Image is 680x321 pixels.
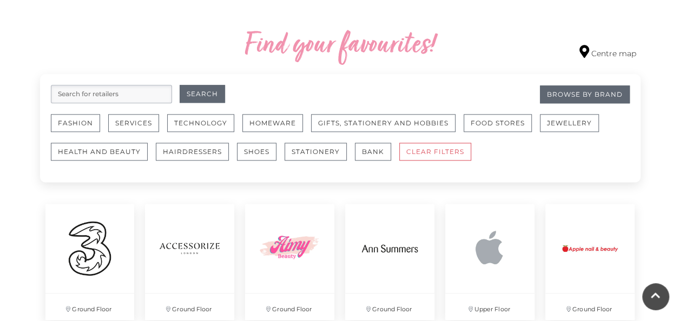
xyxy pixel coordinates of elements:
[579,45,636,59] a: Centre map
[399,143,471,160] button: CLEAR FILTERS
[145,293,234,320] p: Ground Floor
[464,114,540,143] a: Food Stores
[540,85,630,103] a: Browse By Brand
[285,143,347,160] button: Stationery
[540,114,607,143] a: Jewellery
[399,143,479,171] a: CLEAR FILTERS
[311,114,464,143] a: Gifts, Stationery and Hobbies
[51,143,156,171] a: Health and Beauty
[156,143,237,171] a: Hairdressers
[51,114,108,143] a: Fashion
[540,114,599,132] button: Jewellery
[45,293,135,320] p: Ground Floor
[242,114,303,132] button: Homeware
[180,85,225,103] button: Search
[355,143,399,171] a: Bank
[545,293,635,320] p: Ground Floor
[245,293,334,320] p: Ground Floor
[237,143,285,171] a: Shoes
[156,143,229,160] button: Hairdressers
[345,293,434,320] p: Ground Floor
[237,143,276,160] button: Shoes
[143,29,538,63] h2: Find your favourites!
[445,293,534,320] p: Upper Floor
[355,143,391,160] button: Bank
[51,85,172,103] input: Search for retailers
[51,143,148,160] button: Health and Beauty
[108,114,159,132] button: Services
[285,143,355,171] a: Stationery
[311,114,455,132] button: Gifts, Stationery and Hobbies
[167,114,234,132] button: Technology
[242,114,311,143] a: Homeware
[167,114,242,143] a: Technology
[51,114,100,132] button: Fashion
[108,114,167,143] a: Services
[464,114,532,132] button: Food Stores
